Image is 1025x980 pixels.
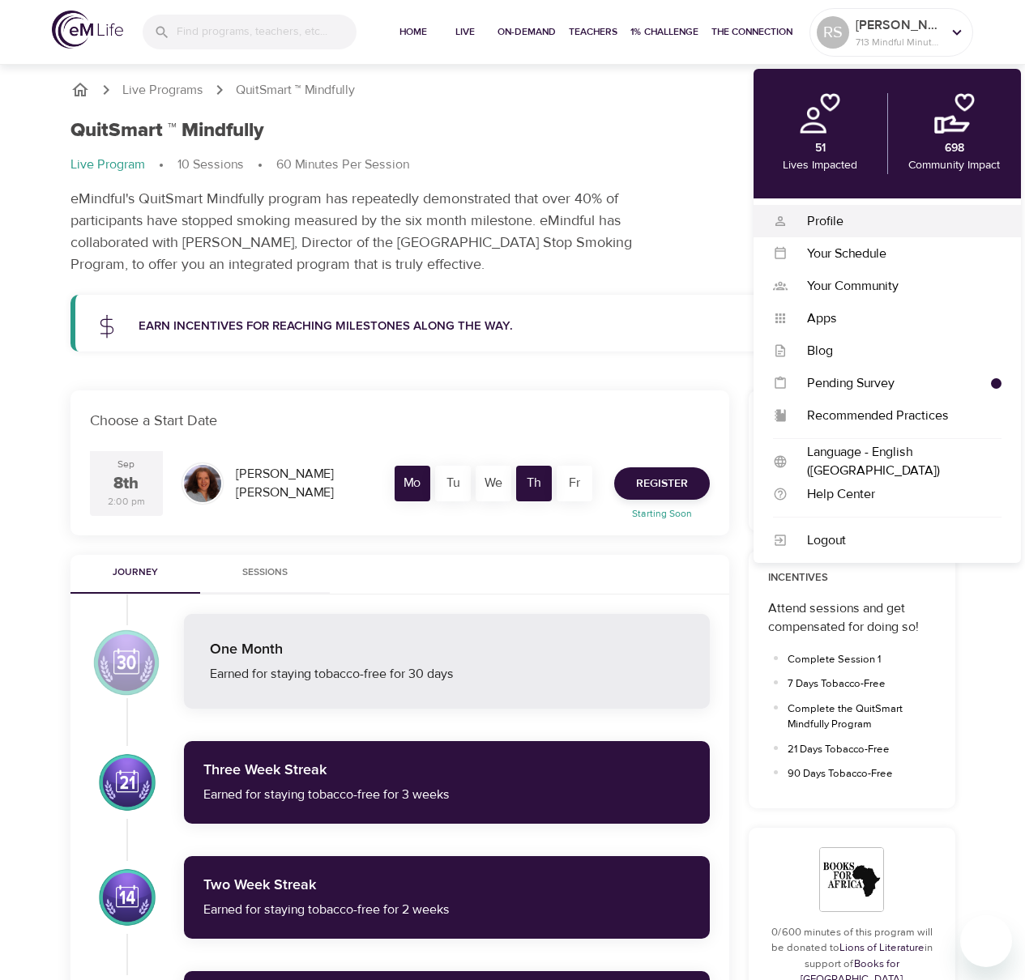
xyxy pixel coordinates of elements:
div: RS [817,16,849,49]
span: Home [394,23,433,40]
p: QuitSmart ™ Mindfully [236,81,355,100]
p: Starting Soon [604,506,720,521]
div: Three Week Streak [203,761,690,782]
div: Th [516,466,552,501]
p: 90 Days Tobacco-Free [788,766,916,782]
div: Pending Survey [788,374,991,393]
p: 7 Days Tobacco-Free [788,676,916,692]
span: The Connection [711,23,792,40]
div: Language - English ([GEOGRAPHIC_DATA]) [788,443,1002,480]
span: Sessions [210,565,320,582]
div: Recommended Practices [788,407,1002,425]
div: Logout [788,531,1002,550]
p: 10 Sessions [177,156,244,174]
span: Teachers [569,23,617,40]
p: 60 Minutes Per Session [276,156,409,174]
span: 1% Challenge [630,23,698,40]
div: Help Center [788,485,1002,504]
img: personal.png [800,93,840,134]
p: Live Program [70,156,145,174]
a: Lions of Literature [839,941,925,954]
div: Earned for staying tobacco-free for 3 weeks [203,786,690,804]
div: Sep [117,458,135,471]
div: Your Community [788,277,1002,296]
iframe: Button to launch messaging window [960,915,1012,967]
p: Lives Impacted [783,157,857,174]
div: Profile [788,212,1002,231]
div: [PERSON_NAME] [PERSON_NAME] [229,458,379,509]
p: eMindful's QuitSmart Mindfully program has repeatedly demonstrated that over 40% of participants ... [70,188,678,275]
a: Live Programs [122,81,203,100]
p: 51 [815,140,826,157]
p: [PERSON_NAME].[PERSON_NAME] [856,15,942,35]
div: One Month [210,640,684,661]
div: Earned for staying tobacco-free for 30 days [210,665,684,684]
div: Blog [788,342,1002,360]
nav: breadcrumb [70,80,955,100]
p: Complete the QuitSmart Mindfully Program [788,701,916,733]
h1: QuitSmart ™ Mindfully [70,119,264,143]
span: Register [636,474,688,494]
div: Attend sessions and get compensated for doing so! [768,599,936,637]
div: Tu [435,466,471,501]
button: Register [614,467,710,500]
div: Mo [395,466,430,501]
img: community.png [934,93,975,134]
div: We [476,466,511,501]
span: On-Demand [498,23,556,40]
div: Two Week Streak [203,876,690,897]
div: Fr [557,466,592,501]
span: Journey [80,565,190,582]
p: 698 [945,140,964,157]
p: Complete Session 1 [788,652,916,668]
span: Live [446,23,485,40]
p: Community Impact [908,157,1000,174]
div: 8th [113,472,139,496]
img: logo [52,11,123,49]
input: Find programs, teachers, etc... [177,15,357,49]
p: Earn incentives for reaching milestones along the way. [139,317,759,336]
p: 21 Days Tobacco-Free [788,742,916,758]
div: Apps [788,309,1002,328]
nav: breadcrumb [70,156,955,175]
div: Your Schedule [788,245,1002,263]
p: Choose a Start Date [90,410,710,432]
div: 2:00 pm [108,495,145,509]
p: Incentives [768,570,936,586]
div: Earned for staying tobacco-free for 2 weeks [203,901,690,919]
p: 713 Mindful Minutes [856,35,942,49]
